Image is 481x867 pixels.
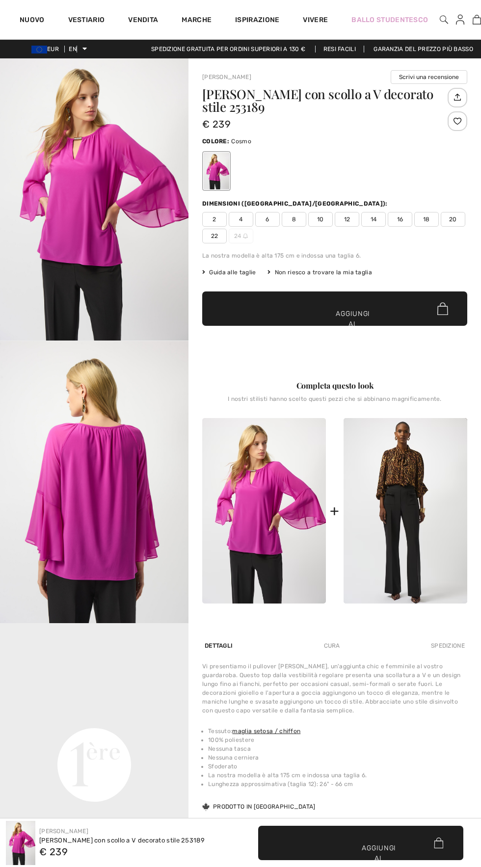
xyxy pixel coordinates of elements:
font: 14 [371,216,377,223]
a: Vendita [128,16,158,26]
font: Ballo studentesco [351,16,428,24]
a: maglia setosa / chiffon [232,728,300,735]
font: 18 [423,216,430,223]
img: Euro [31,46,47,53]
a: Marche [182,16,212,26]
font: I nostri stilisti hanno scelto questi pezzi che si abbinano magnificamente. [228,395,442,402]
font: 22 [211,233,218,239]
font: Lunghezza approssimativa (taglia 12): 26" - 66 cm [208,781,353,788]
div: Cosmo [204,153,229,189]
font: Scrivi una recensione [399,74,459,80]
a: Resi facili [315,46,364,53]
font: Vendita [128,16,158,24]
font: Cura [324,642,340,649]
font: Marche [182,16,212,24]
img: Pantaloni formali a gamba larga a vita media stile 253162 [344,418,467,604]
font: Vestiario [68,16,105,24]
a: Ballo studentesco [351,15,428,25]
font: € 239 [202,118,231,130]
font: 6 [266,216,269,223]
font: € 239 [39,846,68,858]
font: Cosmo [231,138,251,145]
img: Maglione con scollo a V decorato stile 253189 [202,418,326,604]
font: 12 [344,216,350,223]
a: Registrazione [448,14,472,26]
img: ring-m.svg [243,234,248,238]
font: Sfoderato [208,763,238,770]
a: [PERSON_NAME] [202,74,251,80]
font: Ispirazione [235,16,279,24]
a: Nuovo [20,16,45,26]
font: 2 [213,216,216,223]
font: Guida alle taglie [209,269,256,276]
img: Condividere [449,89,465,105]
font: Colore: [202,138,229,145]
font: Spedizione gratuita per ordini superiori a 130 € [151,46,305,53]
font: Nessuna cerniera [208,754,259,761]
font: [PERSON_NAME] con scollo a V decorato stile 253189 [202,85,433,115]
img: Bag.svg [434,838,443,848]
font: EN [69,46,77,53]
font: Dettagli [205,642,233,649]
font: EUR [47,46,59,53]
a: Garanzia del prezzo più basso [366,46,481,53]
font: Prodotto in [GEOGRAPHIC_DATA] [213,803,316,810]
font: Completa questo look [296,380,374,391]
font: Garanzia del prezzo più basso [374,46,473,53]
font: Nessuna tasca [208,745,251,752]
button: Scrivi una recensione [391,70,467,84]
font: Spedizione [431,642,465,649]
a: 0 [473,14,481,26]
font: 24 [234,233,241,239]
font: 100% poliestere [208,736,255,743]
font: La nostra modella è alta 175 cm e indossa una taglia 6. [208,772,367,779]
iframe: Apre un widget che permette di trovare ulteriori informazioni [417,793,471,818]
font: 4 [239,216,242,223]
font: Nuovo [20,16,45,24]
font: [PERSON_NAME] con scollo a V decorato stile 253189 [39,837,205,844]
img: Maglione con scollo a V decorato stile 253189 [6,821,35,865]
a: Vivere [303,15,328,25]
a: Vestiario [68,16,105,26]
font: + [330,502,339,520]
font: 20 [449,216,457,223]
a: [PERSON_NAME] [39,828,88,835]
font: Vivere [303,16,328,24]
font: Aggiungi al carrello [335,309,372,340]
font: Dimensioni ([GEOGRAPHIC_DATA]/[GEOGRAPHIC_DATA]): [202,200,388,207]
font: 8 [292,216,296,223]
img: cerca nel sito web [440,14,448,26]
font: 10 [317,216,324,223]
a: Spedizione gratuita per ordini superiori a 130 € [143,46,313,53]
font: Tessuto: [208,728,232,735]
font: Resi facili [323,46,356,53]
img: La mia borsa [473,14,481,26]
font: Non riesco a trovare la mia taglia [275,269,372,276]
font: Vi presentiamo il pullover [PERSON_NAME], un'aggiunta chic e femminile al vostro guardaroba. Ques... [202,663,461,714]
font: La nostra modella è alta 175 cm e indossa una taglia 6. [202,252,361,259]
img: Bag.svg [437,302,448,315]
img: Le mie informazioni [456,14,464,26]
font: 16 [397,216,403,223]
